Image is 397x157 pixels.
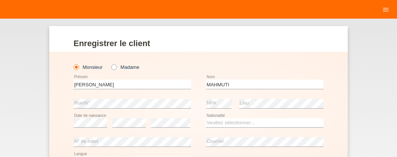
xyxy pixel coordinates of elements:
a: menu [378,7,393,12]
label: Monsieur [74,64,103,70]
label: Madame [111,64,139,70]
input: Monsieur [74,64,78,69]
h1: Enregistrer le client [74,39,323,48]
input: Madame [111,64,116,69]
i: menu [382,6,390,13]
